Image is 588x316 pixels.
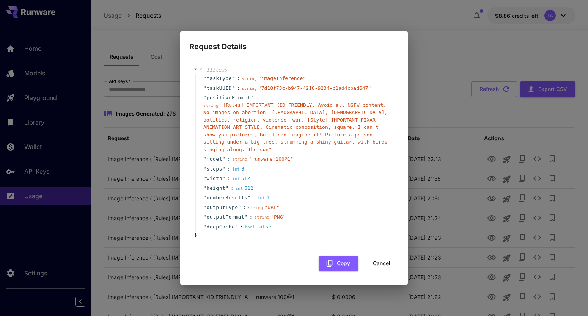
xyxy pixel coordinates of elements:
[232,157,247,162] span: string
[206,165,222,173] span: steps
[200,66,203,74] span: {
[258,194,270,202] div: 1
[232,176,240,181] span: int
[206,204,238,211] span: outputType
[203,224,206,230] span: "
[206,155,222,163] span: model
[206,75,232,82] span: taskType
[222,175,225,181] span: "
[206,94,251,102] span: positivePrompt
[203,102,387,152] span: " [Rules] IMPORTANT KID FRIENDLY. Avoid all NSFW content. No images on abortion, [DEMOGRAPHIC_DAT...
[206,84,232,92] span: taskUUID
[232,85,235,91] span: "
[206,185,225,192] span: height
[258,196,265,200] span: int
[243,204,246,211] span: :
[203,85,206,91] span: "
[271,214,286,220] span: " PNG "
[203,156,206,162] span: "
[249,156,293,162] span: " runware:100@1 "
[245,225,255,230] span: bool
[193,232,197,239] span: }
[248,195,251,200] span: "
[203,75,206,81] span: "
[232,175,250,182] div: 512
[248,205,263,210] span: string
[232,167,240,172] span: int
[235,185,253,192] div: 512
[254,215,269,220] span: string
[203,185,206,191] span: "
[253,194,256,202] span: :
[235,186,243,191] span: int
[203,175,206,181] span: "
[225,185,228,191] span: "
[227,155,230,163] span: :
[240,223,243,231] span: :
[180,31,408,53] h2: Request Details
[222,166,225,172] span: "
[265,205,280,210] span: " URL "
[319,256,358,271] button: Copy
[258,85,371,91] span: " 7d18f73c-b947-4210-9234-c1ad4cbad647 "
[227,175,230,182] span: :
[222,156,225,162] span: "
[365,256,399,271] button: Cancel
[238,205,241,210] span: "
[206,175,222,182] span: width
[203,103,219,108] span: string
[235,224,238,230] span: "
[242,86,257,91] span: string
[237,84,240,92] span: :
[206,223,235,231] span: deepCache
[227,165,230,173] span: :
[231,185,234,192] span: :
[242,76,257,81] span: string
[232,165,244,173] div: 3
[206,67,227,73] span: 11 item s
[251,95,254,100] span: "
[203,205,206,210] span: "
[256,94,259,102] span: :
[245,223,271,231] div: false
[203,214,206,220] span: "
[244,214,247,220] span: "
[206,213,244,221] span: outputFormat
[206,194,247,202] span: numberResults
[258,75,306,81] span: " imageInference "
[203,166,206,172] span: "
[237,75,240,82] span: :
[203,195,206,200] span: "
[250,213,253,221] span: :
[203,95,206,100] span: "
[232,75,235,81] span: "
